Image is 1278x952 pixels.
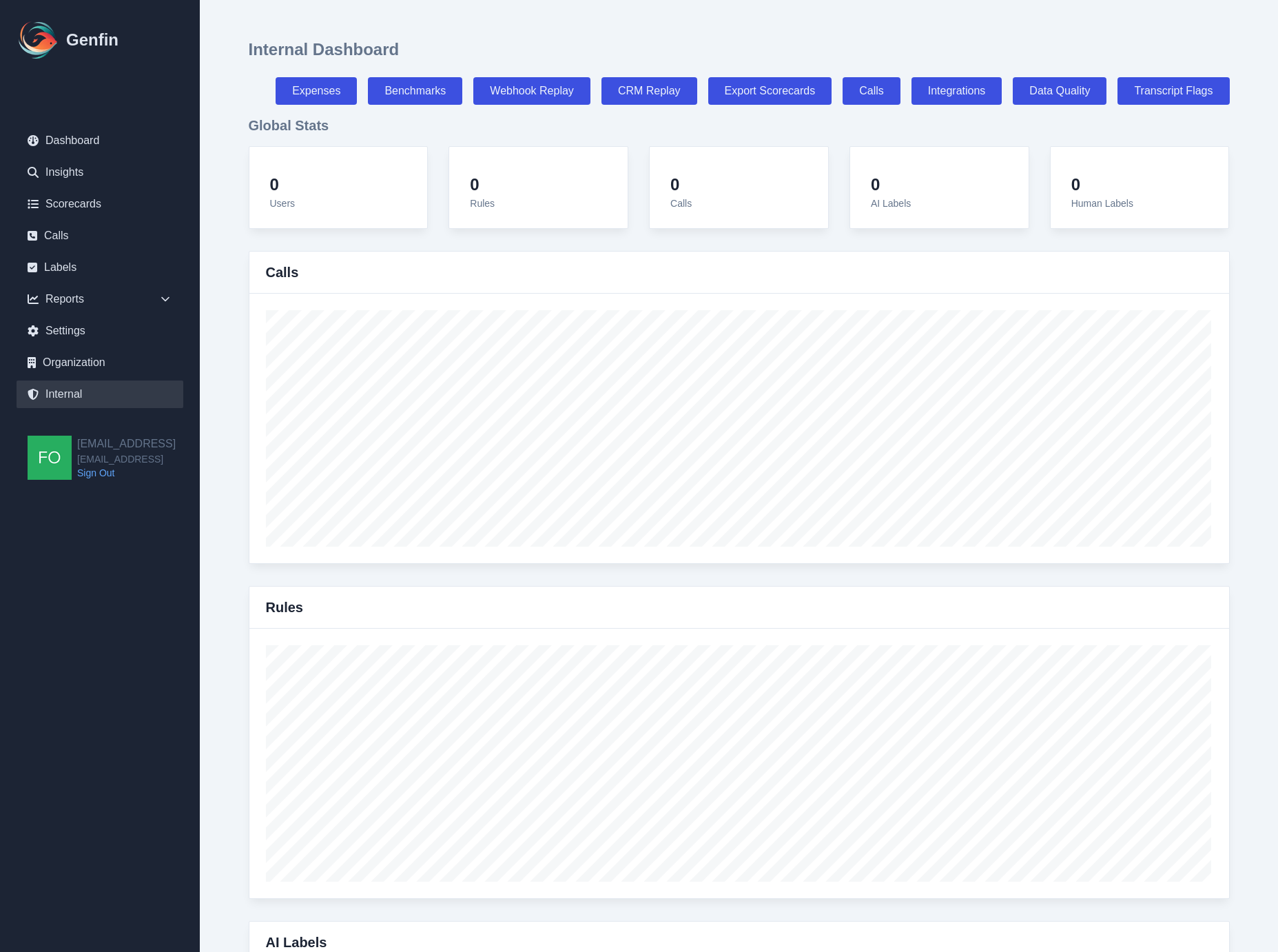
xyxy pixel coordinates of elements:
[1013,77,1106,105] a: Data Quality
[843,77,900,105] a: Calls
[473,77,590,105] a: Webhook Replay
[77,466,176,480] a: Sign Out
[17,285,183,313] div: Reports
[17,222,183,250] a: Calls
[270,174,296,195] h4: 0
[670,174,692,195] h4: 0
[249,116,1230,135] h3: Global Stats
[17,159,183,186] a: Insights
[270,198,296,209] span: Users
[17,381,183,408] a: Internal
[871,198,911,209] span: AI Labels
[670,198,692,209] span: Calls
[368,77,462,105] a: Benchmarks
[276,77,357,105] a: Expenses
[266,598,303,617] h3: Rules
[470,198,495,209] span: Rules
[1071,174,1133,195] h4: 0
[17,349,183,376] a: Organization
[708,77,832,105] a: Export Scorecards
[77,452,176,466] span: [EMAIL_ADDRESS]
[601,77,697,105] a: CRM Replay
[28,436,72,480] img: founders@genfin.ai
[911,77,1002,105] a: Integrations
[17,254,183,281] a: Labels
[77,436,176,452] h2: [EMAIL_ADDRESS]
[17,18,61,62] img: Logo
[470,174,495,195] h4: 0
[249,39,400,61] h1: Internal Dashboard
[17,317,183,345] a: Settings
[1071,198,1133,209] span: Human Labels
[1117,77,1229,105] a: Transcript Flags
[66,29,118,51] h1: Genfin
[17,190,183,218] a: Scorecards
[871,174,911,195] h4: 0
[266,933,327,952] h3: AI Labels
[266,263,299,282] h3: Calls
[17,127,183,154] a: Dashboard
